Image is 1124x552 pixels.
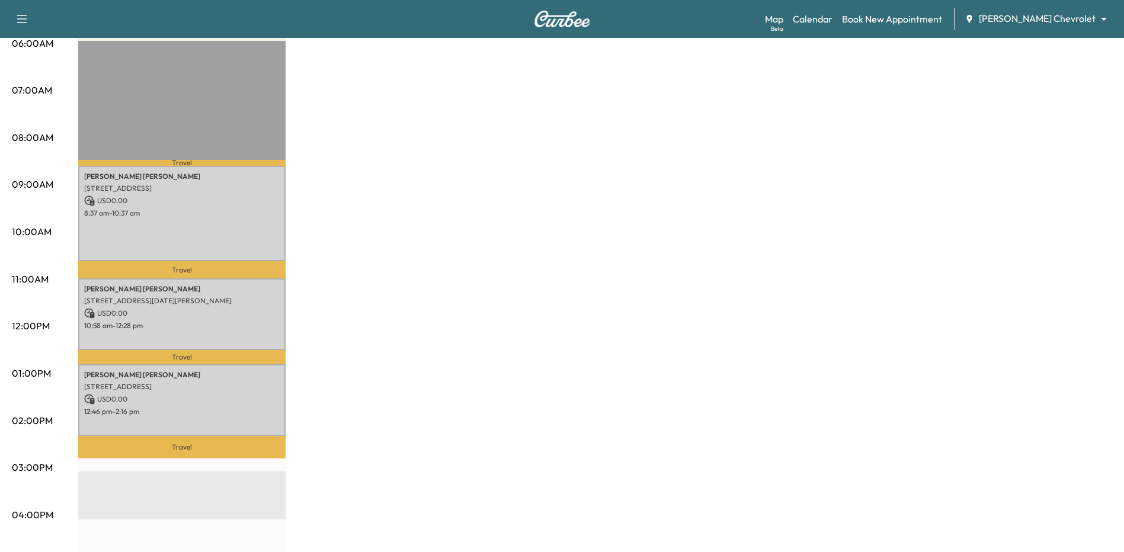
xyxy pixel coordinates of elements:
[793,12,832,26] a: Calendar
[84,208,280,218] p: 8:37 am - 10:37 am
[12,460,53,474] p: 03:00PM
[842,12,942,26] a: Book New Appointment
[12,413,53,428] p: 02:00PM
[84,184,280,193] p: [STREET_ADDRESS]
[979,12,1096,25] span: [PERSON_NAME] Chevrolet
[84,284,280,294] p: [PERSON_NAME] [PERSON_NAME]
[84,407,280,416] p: 12:46 pm - 2:16 pm
[78,160,286,165] p: Travel
[12,177,53,191] p: 09:00AM
[78,261,286,278] p: Travel
[12,130,53,145] p: 08:00AM
[78,350,286,364] p: Travel
[534,11,591,27] img: Curbee Logo
[12,319,50,333] p: 12:00PM
[84,394,280,405] p: USD 0.00
[12,508,53,522] p: 04:00PM
[78,436,286,458] p: Travel
[12,272,49,286] p: 11:00AM
[84,321,280,330] p: 10:58 am - 12:28 pm
[84,195,280,206] p: USD 0.00
[12,83,52,97] p: 07:00AM
[765,12,783,26] a: MapBeta
[84,382,280,391] p: [STREET_ADDRESS]
[12,224,52,239] p: 10:00AM
[84,370,280,380] p: [PERSON_NAME] [PERSON_NAME]
[84,296,280,306] p: [STREET_ADDRESS][DATE][PERSON_NAME]
[84,308,280,319] p: USD 0.00
[12,366,51,380] p: 01:00PM
[12,36,53,50] p: 06:00AM
[771,24,783,33] div: Beta
[84,172,280,181] p: [PERSON_NAME] [PERSON_NAME]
